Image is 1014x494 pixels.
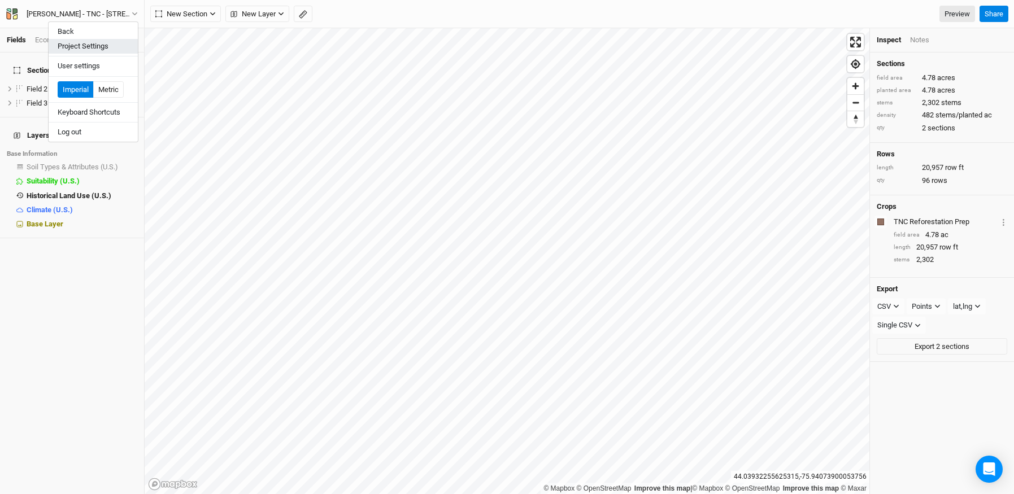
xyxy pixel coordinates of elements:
[937,85,955,95] span: acres
[939,6,975,23] a: Preview
[948,298,986,315] button: lat,lng
[49,125,138,139] button: Log out
[27,99,47,107] span: Field 3
[634,484,690,492] a: Improve this map
[877,123,1007,133] div: 2
[877,74,916,82] div: field area
[877,85,1007,95] div: 4.78
[230,8,276,20] span: New Layer
[58,81,94,98] button: Imperial
[27,177,80,185] span: Suitability (U.S.)
[877,73,1007,83] div: 4.78
[35,35,71,45] div: Economics
[27,206,137,215] div: Climate (U.S.)
[841,484,867,492] a: Maxar
[225,6,289,23] button: New Layer
[894,217,998,227] div: TNC Reforestation Prep
[945,163,964,173] span: row ft
[894,230,1007,240] div: 4.78
[877,110,1007,120] div: 482
[872,298,904,315] button: CSV
[847,34,864,50] button: Enter fullscreen
[877,202,897,211] h4: Crops
[7,36,26,44] a: Fields
[877,320,912,331] div: Single CSV
[953,301,972,312] div: lat,lng
[731,471,869,483] div: 44.03932255625315 , -75.94073900053756
[912,301,932,312] div: Points
[27,8,132,20] div: [PERSON_NAME] - TNC - [STREET_ADDRESS][US_STATE][US_STATE]
[877,176,1007,186] div: 96
[27,85,47,93] span: Field 2
[49,59,138,73] button: User settings
[976,456,1003,483] div: Open Intercom Messenger
[150,6,221,23] button: New Section
[937,73,955,83] span: acres
[14,66,55,75] span: Sections
[872,317,926,334] button: Single CSV
[910,35,929,45] div: Notes
[932,176,947,186] span: rows
[935,110,992,120] span: stems/planted ac
[49,105,138,120] button: Keyboard Shortcuts
[27,99,137,108] div: Field 3
[49,39,138,54] button: Project Settings
[877,99,916,107] div: stems
[928,123,955,133] span: sections
[27,191,111,200] span: Historical Land Use (U.S.)
[877,163,1007,173] div: 20,957
[894,256,911,264] div: stems
[894,255,1007,265] div: 2,302
[294,6,312,23] button: Shortcut: M
[877,176,916,185] div: qty
[894,243,911,252] div: length
[14,131,50,140] span: Layers
[877,338,1007,355] button: Export 2 sections
[941,230,948,240] span: ac
[27,220,63,228] span: Base Layer
[847,56,864,72] button: Find my location
[577,484,632,492] a: OpenStreetMap
[877,59,1007,68] h4: Sections
[692,484,723,492] a: Mapbox
[93,81,124,98] button: Metric
[27,163,118,171] span: Soil Types & Attributes (U.S.)
[847,78,864,94] button: Zoom in
[6,8,138,20] button: [PERSON_NAME] - TNC - [STREET_ADDRESS][US_STATE][US_STATE]
[877,285,1007,294] h4: Export
[877,98,1007,108] div: 2,302
[148,478,198,491] a: Mapbox logo
[49,24,138,39] button: Back
[1000,215,1007,228] button: Crop Usage
[847,111,864,127] button: Reset bearing to north
[941,98,961,108] span: stems
[27,177,137,186] div: Suitability (U.S.)
[155,8,207,20] span: New Section
[27,85,137,94] div: Field 2
[543,483,867,494] div: |
[877,86,916,95] div: planted area
[877,111,916,120] div: density
[725,484,780,492] a: OpenStreetMap
[27,220,137,229] div: Base Layer
[980,6,1008,23] button: Share
[877,124,916,132] div: qty
[847,94,864,111] button: Zoom out
[877,164,916,172] div: length
[543,484,575,492] a: Mapbox
[939,242,958,252] span: row ft
[27,191,137,200] div: Historical Land Use (U.S.)
[27,206,73,214] span: Climate (U.S.)
[783,484,839,492] a: Improve this map
[907,298,946,315] button: Points
[27,163,137,172] div: Soil Types & Attributes (U.S.)
[877,35,901,45] div: Inspect
[894,231,920,239] div: field area
[877,301,891,312] div: CSV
